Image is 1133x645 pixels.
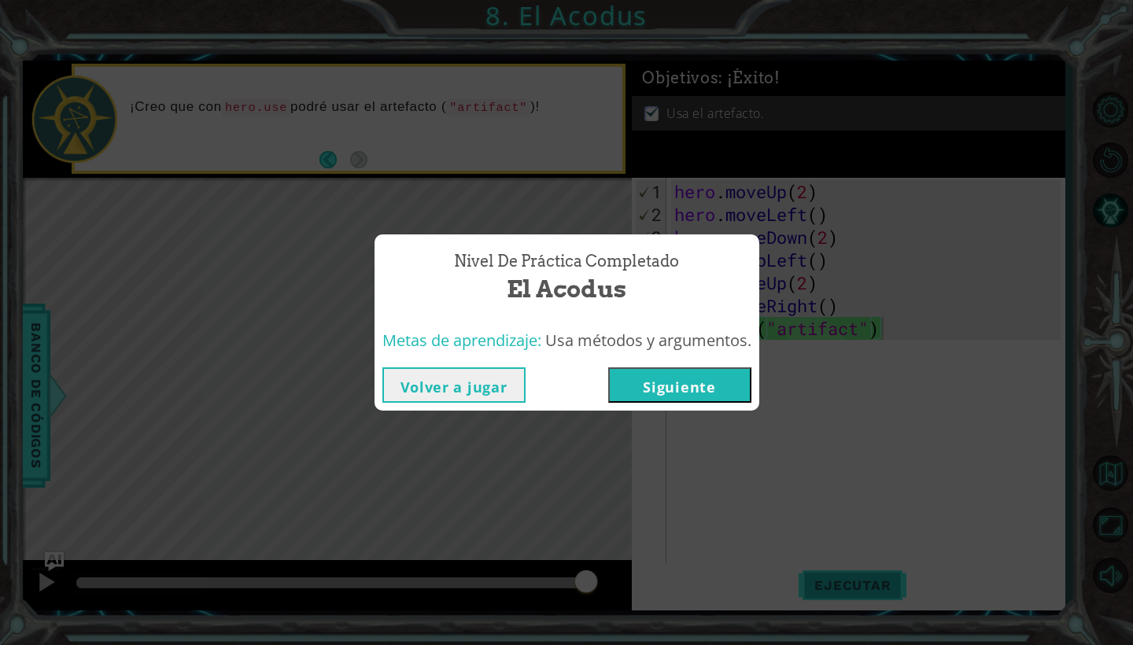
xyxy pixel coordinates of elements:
span: Metas de aprendizaje: [382,330,541,351]
span: Nivel de práctica Completado [454,250,679,273]
span: El Acodus [507,272,626,306]
button: Volver a jugar [382,367,526,403]
button: Siguiente [608,367,751,403]
span: Usa métodos y argumentos. [545,330,751,351]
